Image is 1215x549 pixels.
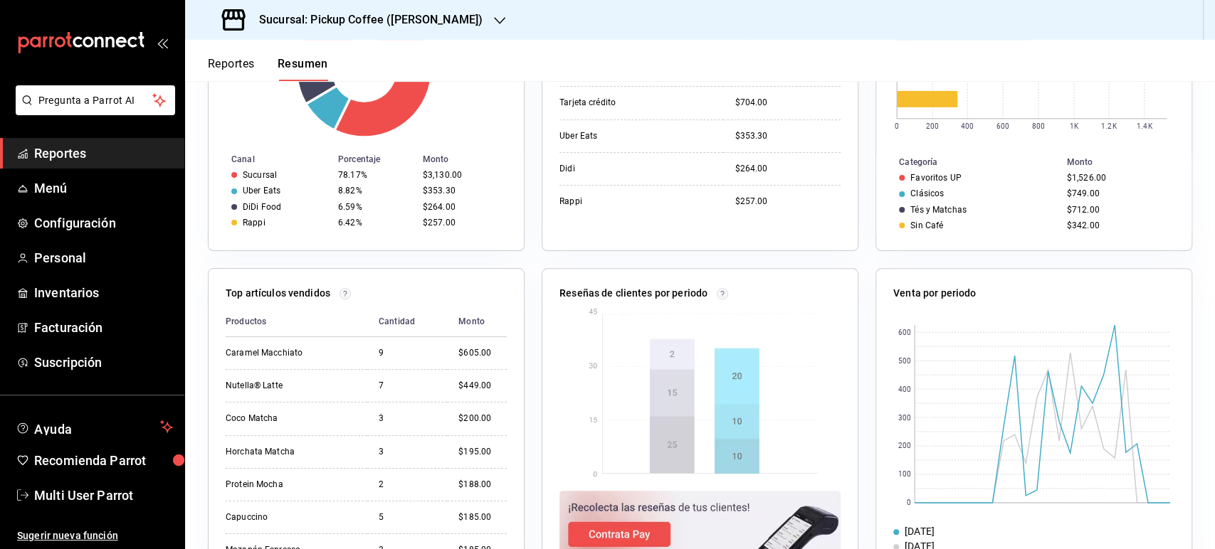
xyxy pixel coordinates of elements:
[559,196,702,208] div: Rappi
[243,170,277,180] div: Sucursal
[34,451,173,470] span: Recomienda Parrot
[34,248,173,267] span: Personal
[226,307,367,337] th: Productos
[447,307,507,337] th: Monto
[458,511,507,523] div: $185.00
[898,414,911,422] text: 300
[157,37,168,48] button: open_drawer_menu
[226,412,356,425] div: Coco Matcha
[559,97,702,109] div: Tarjeta crédito
[16,85,175,115] button: Pregunta a Parrot AI
[34,353,173,372] span: Suscripción
[898,329,911,336] text: 600
[243,218,265,228] div: Rappi
[38,93,153,108] span: Pregunta a Parrot AI
[379,347,436,359] div: 9
[338,170,411,180] div: 78.17%
[34,486,173,505] span: Multi User Parrot
[458,479,507,491] div: $188.00
[735,196,841,208] div: $257.00
[379,446,436,458] div: 3
[910,188,944,198] div: Clásicos
[379,412,436,425] div: 3
[458,412,507,425] div: $200.00
[1067,188,1169,198] div: $749.00
[1137,122,1152,130] text: 1.4K
[559,130,702,142] div: Uber Eats
[898,471,911,479] text: 100
[898,385,911,393] text: 400
[208,57,328,81] div: navigation tabs
[910,220,943,230] div: Sin Café
[905,524,935,539] div: [DATE]
[996,122,1009,130] text: 600
[907,499,911,507] text: 0
[379,380,436,392] div: 7
[332,151,417,167] th: Porcentaje
[458,380,507,392] div: $449.00
[226,511,356,523] div: Capuccino
[338,186,411,196] div: 8.82%
[34,213,173,233] span: Configuración
[423,202,501,212] div: $264.00
[226,286,330,301] p: Top artículos vendidos
[735,163,841,175] div: $264.00
[876,154,1061,170] th: Categoría
[1032,122,1045,130] text: 800
[559,286,708,301] p: Reseñas de clientes por periodo
[367,307,447,337] th: Cantidad
[895,122,899,130] text: 0
[898,357,911,365] text: 500
[379,479,436,491] div: 2
[735,97,841,109] div: $704.00
[34,418,154,435] span: Ayuda
[559,163,702,175] div: Didi
[898,442,911,450] text: 200
[735,130,841,142] div: $353.30
[910,205,967,215] div: Tés y Matchas
[423,186,501,196] div: $353.30
[1101,122,1117,130] text: 1.2K
[417,151,524,167] th: Monto
[34,144,173,163] span: Reportes
[1067,205,1169,215] div: $712.00
[243,186,280,196] div: Uber Eats
[17,528,173,543] span: Sugerir nueva función
[248,11,483,28] h3: Sucursal: Pickup Coffee ([PERSON_NAME])
[961,122,974,130] text: 400
[458,446,507,458] div: $195.00
[458,347,507,359] div: $605.00
[926,122,939,130] text: 200
[1070,122,1079,130] text: 1K
[34,318,173,337] span: Facturación
[10,103,175,118] a: Pregunta a Parrot AI
[338,202,411,212] div: 6.59%
[278,57,328,81] button: Resumen
[1067,220,1169,230] div: $342.00
[226,479,356,491] div: Protein Mocha
[379,511,436,523] div: 5
[910,173,962,183] div: Favoritos UP
[338,218,411,228] div: 6.42%
[209,151,332,167] th: Canal
[1061,154,1192,170] th: Monto
[423,170,501,180] div: $3,130.00
[1067,173,1169,183] div: $1,526.00
[34,178,173,198] span: Menú
[226,446,356,458] div: Horchata Matcha
[893,286,976,301] p: Venta por periodo
[226,347,356,359] div: Caramel Macchiato
[34,283,173,302] span: Inventarios
[208,57,255,81] button: Reportes
[226,380,356,392] div: Nutella® Latte
[423,218,501,228] div: $257.00
[243,202,281,212] div: DiDi Food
